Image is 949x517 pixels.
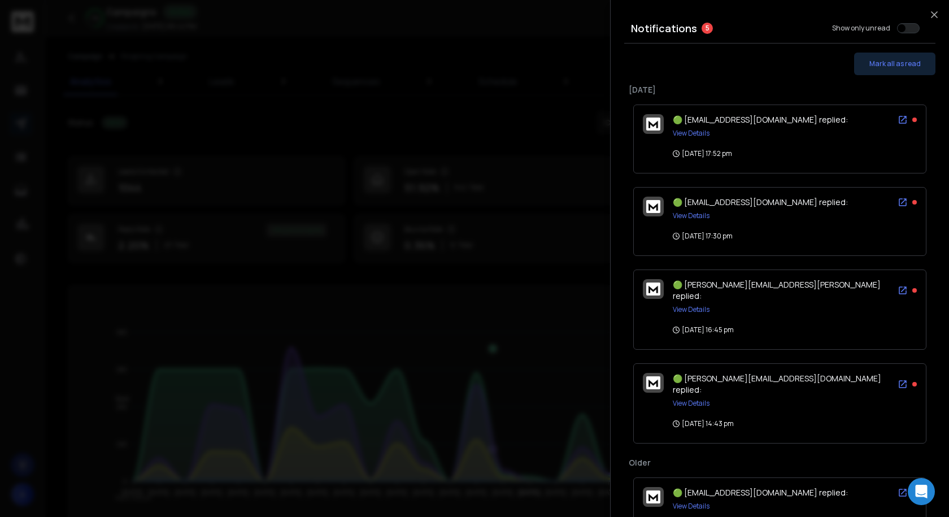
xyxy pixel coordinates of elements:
span: Mark all as read [869,59,921,68]
img: logo [646,200,660,213]
img: logo [646,118,660,131]
label: Show only unread [832,24,890,33]
h3: Notifications [631,20,697,36]
div: Open Intercom Messenger [908,478,935,505]
button: View Details [673,305,709,314]
img: logo [646,376,660,389]
span: 🟢 [EMAIL_ADDRESS][DOMAIN_NAME] replied: [673,197,848,207]
span: 🟢 [EMAIL_ADDRESS][DOMAIN_NAME] replied: [673,487,848,498]
button: View Details [673,211,709,220]
p: [DATE] 16:45 pm [673,325,734,334]
button: View Details [673,502,709,511]
button: View Details [673,399,709,408]
img: logo [646,283,660,296]
span: 🟢 [PERSON_NAME][EMAIL_ADDRESS][PERSON_NAME] replied: [673,279,881,301]
span: 🟢 [EMAIL_ADDRESS][DOMAIN_NAME] replied: [673,114,848,125]
span: 🟢 [PERSON_NAME][EMAIL_ADDRESS][DOMAIN_NAME] replied: [673,373,881,395]
p: [DATE] 14:43 pm [673,419,734,428]
span: 5 [702,23,713,34]
p: Older [629,457,931,468]
button: Mark all as read [854,53,935,75]
p: [DATE] 17:52 pm [673,149,732,158]
img: logo [646,490,660,503]
button: View Details [673,129,709,138]
p: [DATE] [629,84,931,95]
p: [DATE] 17:30 pm [673,232,733,241]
